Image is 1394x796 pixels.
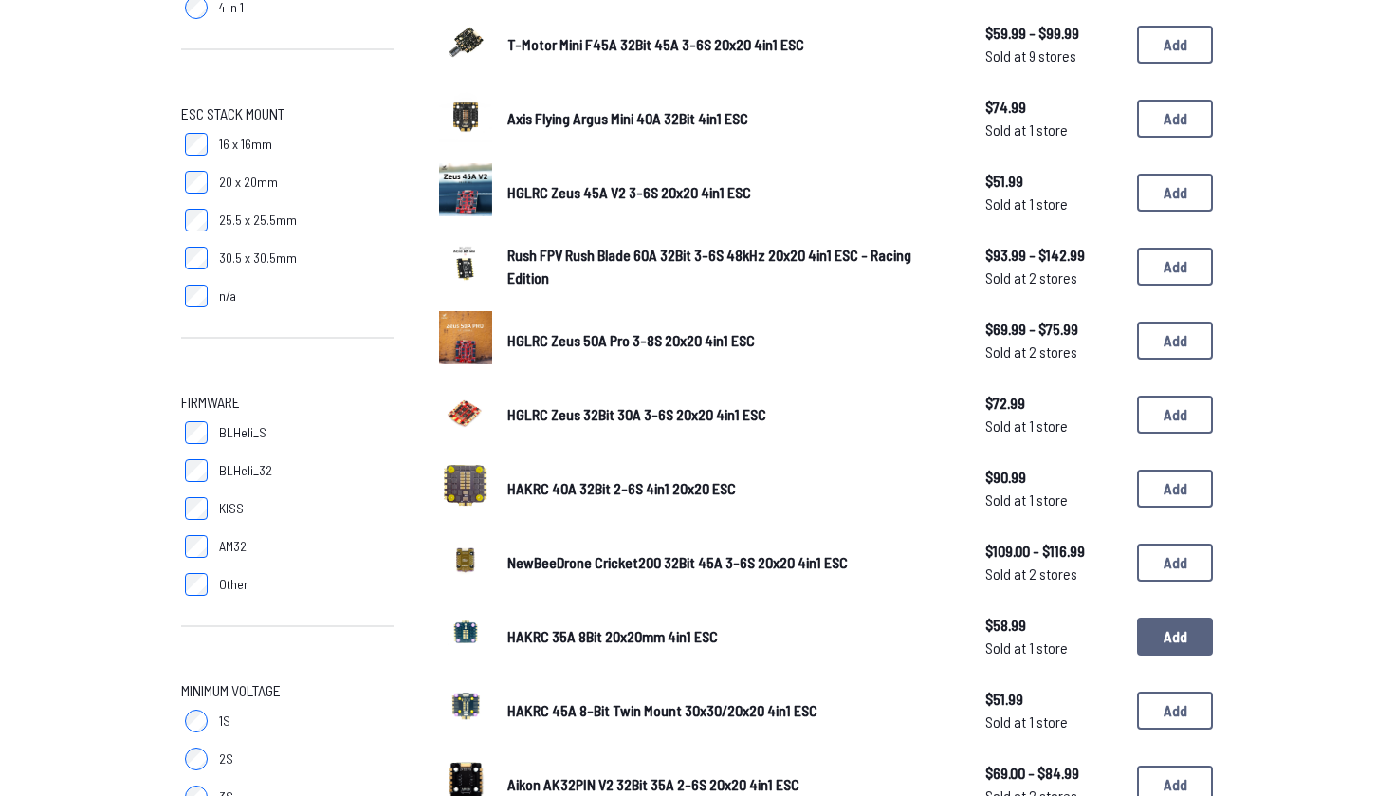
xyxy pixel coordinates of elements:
a: Aikon AK32PIN V2 32Bit 35A 2-6S 20x20 4in1 ESC [507,773,955,796]
img: image [439,459,492,512]
img: image [439,237,492,290]
input: 16 x 16mm [185,133,208,156]
a: Axis Flying Argus Mini 40A 32Bit 4in1 ESC [507,107,955,130]
span: 30.5 x 30.5mm [219,249,297,268]
span: 16 x 16mm [219,135,272,154]
button: Add [1137,26,1213,64]
span: 25.5 x 25.5mm [219,211,297,230]
a: image [439,385,492,444]
span: Axis Flying Argus Mini 40A 32Bit 4in1 ESC [507,109,748,127]
a: T-Motor Mini F45A 32Bit 45A 3-6S 20x20 4in1 ESC [507,33,955,56]
span: $58.99 [985,614,1122,637]
span: 1S [219,712,230,731]
input: 2S [185,748,208,770]
button: Add [1137,322,1213,360]
span: $69.00 - $84.99 [985,762,1122,785]
img: image [439,89,492,142]
img: image [439,15,492,68]
input: 20 x 20mm [185,171,208,194]
span: Sold at 2 stores [985,341,1122,363]
span: HAKRC 45A 8-Bit Twin Mount 30x30/20x20 4in1 ESC [507,701,817,719]
input: 25.5 x 25.5mm [185,209,208,231]
a: image [439,15,492,74]
button: Add [1137,396,1213,434]
span: HAKRC 40A 32Bit 2-6S 4in1 20x20 ESC [507,479,736,497]
a: HAKRC 45A 8-Bit Twin Mount 30x30/20x20 4in1 ESC [507,699,955,722]
span: Sold at 2 stores [985,267,1122,289]
span: Sold at 1 store [985,193,1122,215]
input: AM32 [185,535,208,558]
span: KISS [219,499,244,518]
img: image [439,385,492,438]
a: image [439,533,492,592]
span: Sold at 1 store [985,637,1122,659]
button: Add [1137,544,1213,582]
span: HAKRC 35A 8Bit 20x20mm 4in1 ESC [507,627,718,645]
span: BLHeli_32 [219,461,272,480]
input: BLHeli_32 [185,459,208,482]
a: image [439,681,492,740]
span: Sold at 1 store [985,711,1122,733]
span: NewBeeDrone Cricket200 32Bit 45A 3-6S 20x20 4in1 ESC [507,553,848,571]
a: NewBeeDrone Cricket200 32Bit 45A 3-6S 20x20 4in1 ESC [507,551,955,574]
input: 1S [185,710,208,732]
button: Add [1137,248,1213,286]
span: $90.99 [985,466,1122,489]
span: HGLRC Zeus 50A Pro 3-8S 20x20 4in1 ESC [507,331,755,349]
a: Rush FPV Rush Blade 60A 32Bit 3-6S 48kHz 20x20 4in1 ESC - Racing Edition [507,244,955,289]
a: HGLRC Zeus 45A V2 3-6S 20x20 4in1 ESC [507,181,955,204]
a: image [439,89,492,148]
span: T-Motor Mini F45A 32Bit 45A 3-6S 20x20 4in1 ESC [507,35,804,53]
a: HGLRC Zeus 50A Pro 3-8S 20x20 4in1 ESC [507,329,955,352]
a: image [439,311,492,370]
span: HGLRC Zeus 32Bit 30A 3-6S 20x20 4in1 ESC [507,405,766,423]
span: Minimum Voltage [181,679,281,702]
a: image [439,459,492,518]
img: image [439,533,492,586]
input: Other [185,573,208,596]
span: $51.99 [985,170,1122,193]
a: image [439,237,492,296]
input: n/a [185,285,208,307]
span: $59.99 - $99.99 [985,22,1122,45]
input: 30.5 x 30.5mm [185,247,208,269]
span: Rush FPV Rush Blade 60A 32Bit 3-6S 48kHz 20x20 4in1 ESC - Racing Edition [507,246,911,287]
button: Add [1137,618,1213,656]
span: Firmware [181,391,240,414]
span: AM32 [219,537,247,556]
a: image [439,607,492,666]
span: Sold at 1 store [985,415,1122,437]
span: $109.00 - $116.99 [985,540,1122,563]
span: $74.99 [985,96,1122,119]
a: HAKRC 40A 32Bit 2-6S 4in1 20x20 ESC [507,477,955,500]
img: image [439,607,492,660]
img: image [439,681,492,734]
span: ESC Stack Mount [181,102,284,125]
button: Add [1137,692,1213,730]
span: Sold at 2 stores [985,563,1122,585]
span: BLHeli_S [219,423,266,442]
span: $72.99 [985,392,1122,415]
a: HAKRC 35A 8Bit 20x20mm 4in1 ESC [507,625,955,648]
span: $51.99 [985,688,1122,711]
a: HGLRC Zeus 32Bit 30A 3-6S 20x20 4in1 ESC [507,403,955,426]
span: Sold at 1 store [985,119,1122,141]
img: image [439,163,492,216]
input: BLHeli_S [185,421,208,444]
span: Aikon AK32PIN V2 32Bit 35A 2-6S 20x20 4in1 ESC [507,775,799,793]
span: 2S [219,750,233,768]
span: $93.99 - $142.99 [985,244,1122,267]
img: image [439,311,492,364]
input: KISS [185,497,208,520]
span: Other [219,575,248,594]
a: image [439,163,492,222]
button: Add [1137,174,1213,212]
span: $69.99 - $75.99 [985,318,1122,341]
span: 20 x 20mm [219,173,278,192]
button: Add [1137,100,1213,138]
span: Sold at 1 store [985,489,1122,511]
span: Sold at 9 stores [985,45,1122,67]
button: Add [1137,470,1213,508]
span: n/a [219,287,236,305]
span: HGLRC Zeus 45A V2 3-6S 20x20 4in1 ESC [507,183,751,201]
